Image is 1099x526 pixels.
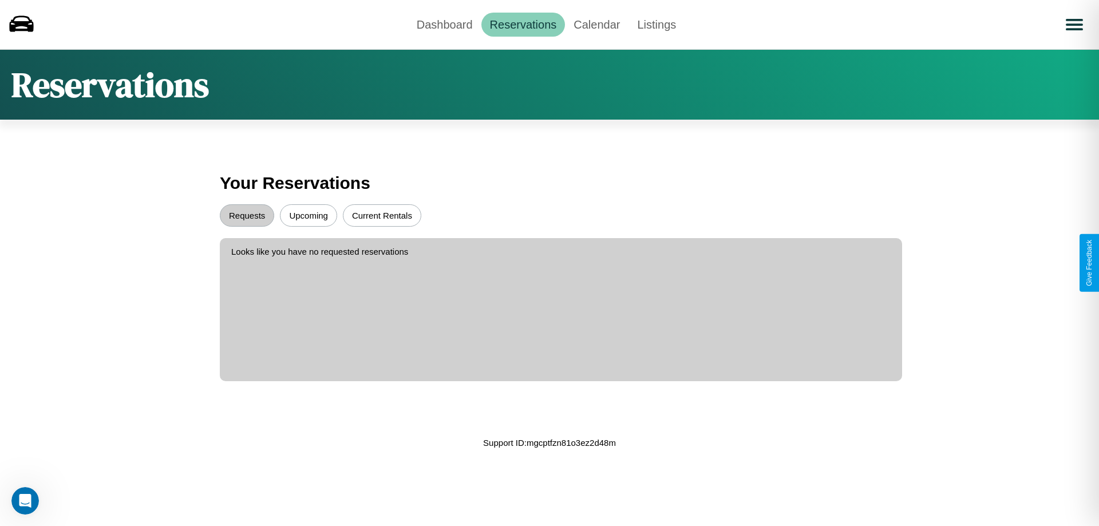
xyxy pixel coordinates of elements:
[1058,9,1090,41] button: Open menu
[343,204,421,227] button: Current Rentals
[280,204,337,227] button: Upcoming
[231,244,891,259] p: Looks like you have no requested reservations
[220,204,274,227] button: Requests
[628,13,685,37] a: Listings
[1085,240,1093,286] div: Give Feedback
[481,13,566,37] a: Reservations
[220,168,879,199] h3: Your Reservations
[565,13,628,37] a: Calendar
[11,61,209,108] h1: Reservations
[408,13,481,37] a: Dashboard
[11,487,39,515] iframe: Intercom live chat
[483,435,616,450] p: Support ID: mgcptfzn81o3ez2d48m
